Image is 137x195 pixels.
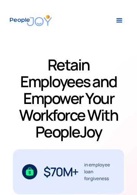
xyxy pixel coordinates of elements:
div: menu [108,9,131,32]
div: $70M+ [43,166,78,178]
a: home [6,11,52,31]
div: in employee loan forgiveness [84,161,115,182]
div: 1 / 3 [13,149,124,194]
h1: Retain Employees and Empower Your Workforce With PeopleJoy [13,56,124,140]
